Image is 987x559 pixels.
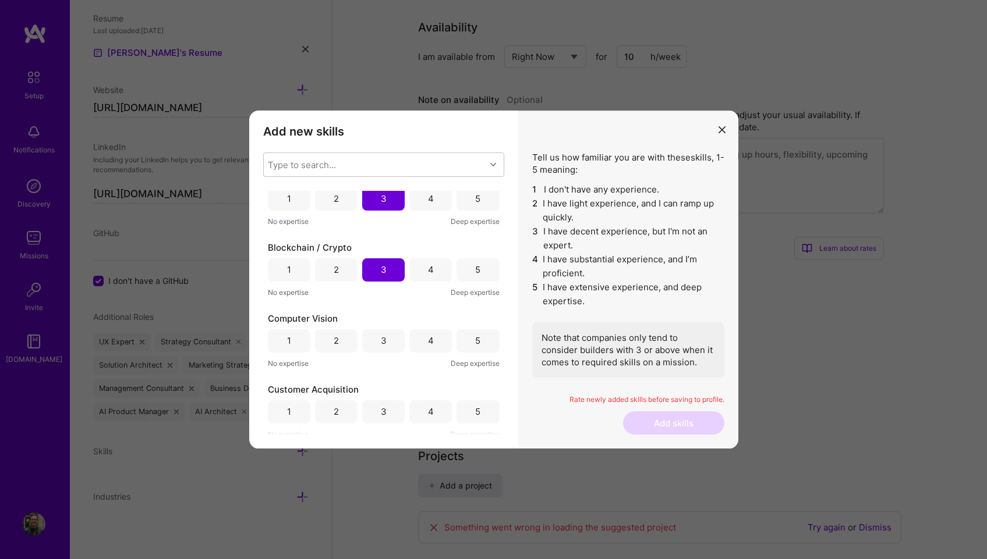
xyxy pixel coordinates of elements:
[263,124,504,138] h3: Add new skills
[334,334,339,347] div: 2
[475,405,480,418] div: 5
[623,411,724,435] button: Add skills
[249,111,738,449] div: modal
[451,215,500,227] span: Deep expertise
[451,286,500,298] span: Deep expertise
[451,357,500,369] span: Deep expertise
[532,252,539,280] span: 4
[268,383,359,396] span: Customer Acquisition
[532,225,539,252] span: 3
[451,428,500,440] span: Deep expertise
[287,334,291,347] div: 1
[532,280,539,308] span: 5
[532,151,724,378] div: Tell us how familiar you are with these skills , 1-5 meaning:
[268,286,309,298] span: No expertise
[428,264,434,276] div: 4
[532,197,724,225] li: I have light experience, and I can ramp up quickly.
[428,334,434,347] div: 4
[532,322,724,378] div: Note that companies only tend to consider builders with 3 or above when it comes to required skil...
[287,405,291,418] div: 1
[268,357,309,369] span: No expertise
[381,264,387,276] div: 3
[475,264,480,276] div: 5
[532,395,724,405] p: Rate newly added skills before saving to profile.
[475,193,480,205] div: 5
[428,193,434,205] div: 4
[268,312,338,325] span: Computer Vision
[381,193,387,205] div: 3
[268,241,352,254] span: Blockchain / Crypto
[532,252,724,280] li: I have substantial experience, and I’m proficient.
[268,428,309,440] span: No expertise
[287,193,291,205] div: 1
[428,405,434,418] div: 4
[334,264,339,276] div: 2
[287,264,291,276] div: 1
[268,215,309,227] span: No expertise
[268,158,336,170] div: Type to search...
[334,193,339,205] div: 2
[381,334,387,347] div: 3
[532,280,724,308] li: I have extensive experience, and deep expertise.
[532,225,724,252] li: I have decent experience, but I'm not an expert.
[381,405,387,418] div: 3
[334,405,339,418] div: 2
[719,126,726,133] i: icon Close
[532,183,724,197] li: I don't have any experience.
[532,197,539,225] span: 2
[475,334,480,347] div: 5
[532,183,539,197] span: 1
[490,162,496,168] i: icon Chevron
